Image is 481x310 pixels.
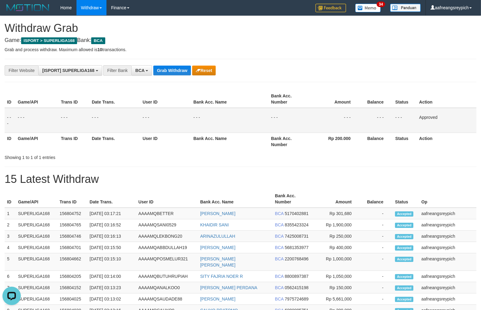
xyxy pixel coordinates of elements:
[200,211,235,216] a: [PERSON_NAME]
[42,68,94,73] span: [ISPORT] SUPERLIGA168
[395,257,413,262] span: Accepted
[16,219,57,231] td: SUPERLIGA168
[5,3,51,12] img: MOTION_logo.png
[5,173,476,185] h1: 15 Latest Withdraw
[5,152,196,161] div: Showing 1 to 1 of 1 entries
[275,234,284,239] span: BCA
[131,65,152,76] button: BCA
[361,282,393,293] td: -
[16,242,57,253] td: SUPERLIGA168
[89,90,140,108] th: Date Trans.
[16,293,57,305] td: SUPERLIGA168
[5,282,16,293] td: 7
[285,274,309,279] span: Copy 8800897387 to clipboard
[275,245,284,250] span: BCA
[5,242,16,253] td: 4
[15,90,58,108] th: Game/API
[200,222,229,227] a: KHAIDIR SANI
[57,242,87,253] td: 156804701
[361,190,393,208] th: Balance
[419,271,476,282] td: aafneangsreypich
[57,253,87,271] td: 156804662
[361,242,393,253] td: -
[57,219,87,231] td: 156804765
[275,256,284,261] span: BCA
[285,297,309,301] span: Copy 7975724689 to clipboard
[5,271,16,282] td: 6
[355,4,381,12] img: Button%20Memo.svg
[313,271,361,282] td: Rp 1,050,000
[275,222,284,227] span: BCA
[15,108,58,133] td: - - -
[313,219,361,231] td: Rp 1,900,000
[153,66,191,75] button: Grab Withdraw
[89,108,140,133] td: - - -
[16,282,57,293] td: SUPERLIGA168
[200,285,257,290] a: [PERSON_NAME] PERDANA
[21,37,77,44] span: ISPORT > SUPERLIGA168
[136,219,198,231] td: AAAAMQSANI0529
[395,274,413,279] span: Accepted
[57,190,87,208] th: Trans ID
[5,133,15,150] th: ID
[395,234,413,239] span: Accepted
[5,37,476,43] h4: Game: Bank:
[5,22,476,34] h1: Withdraw Grab
[5,253,16,271] td: 5
[200,256,235,267] a: [PERSON_NAME] [PERSON_NAME]
[5,219,16,231] td: 2
[140,90,191,108] th: User ID
[136,242,198,253] td: AAAAMQABBDULLAH19
[5,90,15,108] th: ID
[360,90,393,108] th: Balance
[15,133,58,150] th: Game/API
[87,253,136,271] td: [DATE] 03:15:10
[285,222,309,227] span: Copy 8355423324 to clipboard
[395,285,413,291] span: Accepted
[57,293,87,305] td: 156804025
[390,4,421,12] img: panduan.png
[200,234,235,239] a: ARINAZULULLAH
[313,253,361,271] td: Rp 1,000,000
[360,133,393,150] th: Balance
[285,234,309,239] span: Copy 7425008731 to clipboard
[5,47,476,53] p: Grab and process withdraw. Maximum allowed is transactions.
[313,231,361,242] td: Rp 250,000
[419,208,476,219] td: aafneangsreypich
[198,190,272,208] th: Bank Acc. Name
[87,242,136,253] td: [DATE] 03:15:50
[38,65,102,76] button: [ISPORT] SUPERLIGA168
[419,253,476,271] td: aafneangsreypich
[395,297,413,302] span: Accepted
[87,231,136,242] td: [DATE] 03:16:13
[87,282,136,293] td: [DATE] 03:13:23
[5,208,16,219] td: 1
[103,65,131,76] div: Filter Bank
[417,108,476,133] td: Approved
[191,90,269,108] th: Bank Acc. Name
[5,108,15,133] td: - - -
[377,2,385,7] span: 34
[87,293,136,305] td: [DATE] 03:13:02
[16,271,57,282] td: SUPERLIGA168
[419,231,476,242] td: aafneangsreypich
[57,271,87,282] td: 156804205
[275,274,284,279] span: BCA
[361,219,393,231] td: -
[192,66,216,75] button: Reset
[393,108,417,133] td: - - -
[273,190,313,208] th: Bank Acc. Number
[310,133,360,150] th: Rp 200.000
[417,133,476,150] th: Action
[419,282,476,293] td: aafneangsreypich
[315,4,346,12] img: Feedback.jpg
[313,242,361,253] td: Rp 400,000
[57,231,87,242] td: 156804746
[191,133,269,150] th: Bank Acc. Name
[313,293,361,305] td: Rp 5,661,000
[393,90,417,108] th: Status
[417,90,476,108] th: Action
[136,231,198,242] td: AAAAMQLEKBONG20
[136,282,198,293] td: AAAAMQANALKOO0
[89,133,140,150] th: Date Trans.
